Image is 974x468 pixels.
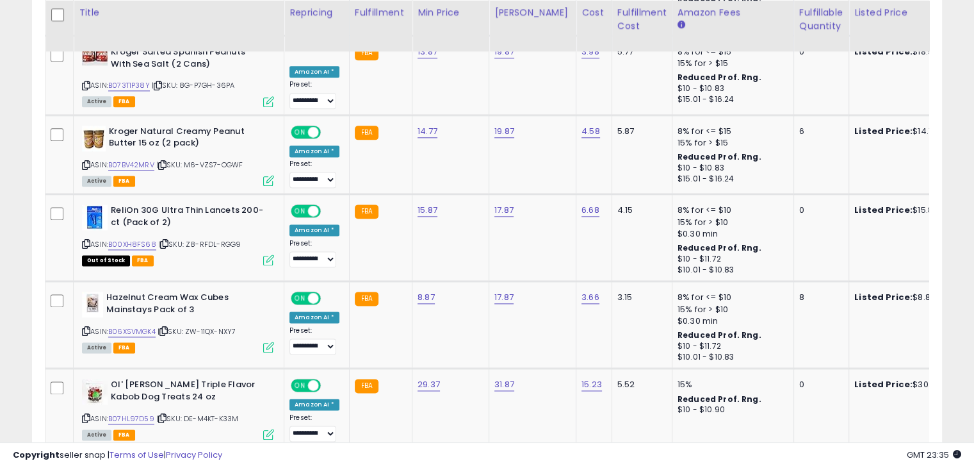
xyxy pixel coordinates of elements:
a: B073T1P38Y [108,80,150,91]
a: B07HL97D59 [108,414,154,424]
div: ASIN: [82,379,274,439]
a: 17.87 [494,204,514,217]
div: Preset: [289,326,339,355]
span: ON [292,126,308,137]
a: 15.23 [581,378,602,391]
div: 8% for <= $15 [678,46,784,58]
a: Terms of Use [110,449,164,461]
a: B07BV42MRV [108,160,154,171]
div: 15% for > $10 [678,217,784,228]
div: $30.47 [854,379,961,390]
span: All listings currently available for purchase on Amazon [82,96,111,107]
a: 29.37 [418,378,440,391]
div: Amazon AI * [289,224,339,236]
small: FBA [355,292,378,306]
b: Listed Price: [854,125,913,137]
span: ON [292,293,308,304]
div: 8% for <= $15 [678,126,784,137]
span: | SKU: Z8-RFDL-RGG9 [158,239,241,249]
div: 0 [799,205,839,216]
img: 51QXaVoOYXL._SL40_.jpg [82,46,108,65]
a: Privacy Policy [166,449,222,461]
div: 8 [799,292,839,303]
a: 4.58 [581,125,600,138]
div: 5.87 [617,126,662,137]
div: $15.01 - $16.24 [678,174,784,185]
a: B00XH8FS68 [108,239,156,250]
div: ASIN: [82,292,274,351]
b: Reduced Prof. Rng. [678,394,761,405]
b: Reduced Prof. Rng. [678,330,761,340]
span: 2025-09-15 23:35 GMT [907,449,961,461]
small: FBA [355,205,378,219]
div: Repricing [289,6,344,19]
div: Preset: [289,239,339,268]
div: 15% for > $15 [678,58,784,69]
b: Listed Price: [854,291,913,303]
div: Title [79,6,279,19]
span: FBA [132,255,154,266]
small: FBA [355,46,378,60]
div: Preset: [289,414,339,442]
div: 3.15 [617,292,662,303]
a: B06XSVMGK4 [108,326,156,337]
div: Amazon AI * [289,146,339,157]
a: 3.98 [581,46,599,58]
a: 31.87 [494,378,514,391]
div: 8% for <= $10 [678,205,784,216]
div: [PERSON_NAME] [494,6,571,19]
div: Preset: [289,80,339,109]
div: Fulfillment [355,6,407,19]
b: Kroger Natural Creamy Peanut Butter 15 oz (2 pack) [109,126,264,153]
div: $15.01 - $16.24 [678,94,784,105]
div: $10 - $11.72 [678,254,784,265]
div: $0.30 min [678,315,784,327]
span: | SKU: ZW-11QX-NXY7 [158,326,236,337]
span: FBA [113,176,135,187]
b: Hazelnut Cream Wax Cubes Mainstays Pack of 3 [106,292,262,319]
span: All listings currently available for purchase on Amazon [82,342,111,353]
small: Amazon Fees. [678,19,685,31]
div: Amazon AI * [289,312,339,323]
small: FBA [355,126,378,140]
b: Ol' [PERSON_NAME] Triple Flavor Kabob Dog Treats 24 oz [111,379,266,406]
div: $10 - $11.72 [678,341,784,352]
a: 17.87 [494,291,514,304]
span: All listings currently available for purchase on Amazon [82,176,111,187]
img: 41DvhEPoqQL._SL40_.jpg [82,379,108,405]
div: 5.77 [617,46,662,58]
span: All listings currently available for purchase on Amazon [82,430,111,440]
a: 3.66 [581,291,599,304]
div: ASIN: [82,205,274,264]
div: Amazon AI * [289,66,339,78]
div: $10 - $10.83 [678,83,784,94]
a: 8.87 [418,291,435,304]
b: Reduced Prof. Rng. [678,72,761,83]
div: Preset: [289,160,339,188]
div: ASIN: [82,46,274,106]
div: Cost [581,6,606,19]
div: Listed Price [854,6,965,19]
div: $0.30 min [678,228,784,240]
div: $10 - $10.90 [678,405,784,415]
a: 14.77 [418,125,437,138]
span: ON [292,206,308,217]
span: FBA [113,430,135,440]
a: 19.87 [494,125,514,138]
b: Reduced Prof. Rng. [678,151,761,162]
div: Amazon AI * [289,399,339,410]
div: 5.52 [617,379,662,390]
b: Reduced Prof. Rng. [678,242,761,253]
a: 13.87 [418,46,437,58]
b: Listed Price: [854,378,913,390]
div: ASIN: [82,126,274,185]
b: ReliOn 30G Ultra Thin Lancets 200-ct (Pack of 2) [111,205,266,231]
img: 41e6uEtzT2L._SL40_.jpg [82,292,103,317]
div: $8.87 [854,292,961,303]
div: $10 - $10.83 [678,163,784,174]
img: 51bV3Ef+oCL._SL40_.jpg [82,126,106,151]
img: 41wz20TsUEL._SL40_.jpg [82,205,108,230]
span: OFF [319,126,339,137]
a: 19.87 [494,46,514,58]
div: $10.01 - $10.83 [678,352,784,363]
